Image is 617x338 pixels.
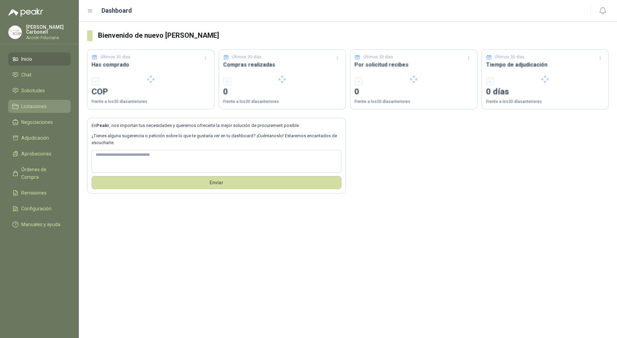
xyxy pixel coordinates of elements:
a: Manuales y ayuda [8,218,71,231]
h3: Bienvenido de nuevo [PERSON_NAME] [98,30,609,41]
a: Adjudicación [8,131,71,144]
span: Adjudicación [21,134,49,142]
a: Inicio [8,53,71,66]
p: Acción Fiduciaria [26,36,71,40]
span: Remisiones [21,189,47,197]
img: Company Logo [9,26,22,39]
span: Chat [21,71,32,79]
p: ¿Tienes alguna sugerencia o petición sobre lo que te gustaría ver en tu dashboard? ¡Cuéntanoslo! ... [92,132,341,147]
h1: Dashboard [101,6,132,15]
a: Aprobaciones [8,147,71,160]
a: Configuración [8,202,71,215]
span: Negociaciones [21,118,53,126]
a: Solicitudes [8,84,71,97]
span: Solicitudes [21,87,45,94]
span: Manuales y ayuda [21,221,60,228]
span: Configuración [21,205,51,212]
button: Envíar [92,176,341,189]
a: Negociaciones [8,116,71,129]
a: Remisiones [8,186,71,199]
p: [PERSON_NAME] Carbonell [26,25,71,34]
a: Licitaciones [8,100,71,113]
span: Aprobaciones [21,150,51,158]
span: Inicio [21,55,32,63]
span: Órdenes de Compra [21,166,64,181]
b: Peakr [96,123,109,128]
span: Licitaciones [21,103,47,110]
p: En , nos importan tus necesidades y queremos ofrecerte la mejor solución de procurement posible. [92,122,341,129]
a: Chat [8,68,71,81]
img: Logo peakr [8,8,43,16]
a: Órdenes de Compra [8,163,71,184]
